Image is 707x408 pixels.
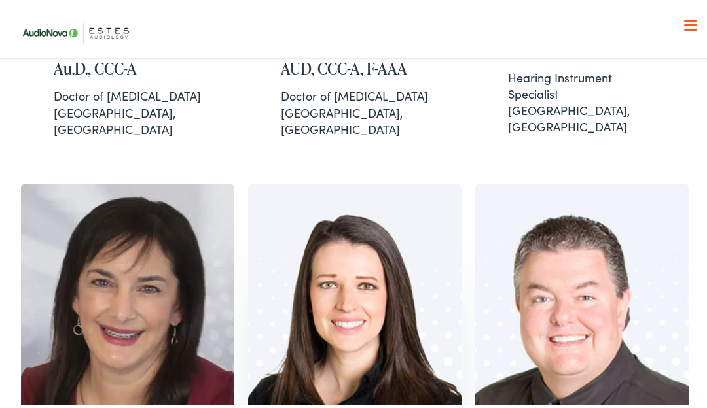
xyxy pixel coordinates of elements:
[508,67,656,133] div: [GEOGRAPHIC_DATA], [GEOGRAPHIC_DATA]
[54,85,202,135] div: [GEOGRAPHIC_DATA], [GEOGRAPHIC_DATA]
[281,85,429,101] div: Doctor of [MEDICAL_DATA]
[54,85,202,101] div: Doctor of [MEDICAL_DATA]
[24,52,702,93] a: What We Offer
[54,38,202,76] h2: [PERSON_NAME], Au.D., CCC-A
[508,67,656,99] div: Hearing Instrument Specialist
[508,38,656,57] h2: [PERSON_NAME], HIS
[281,85,429,135] div: [GEOGRAPHIC_DATA], [GEOGRAPHIC_DATA]
[281,38,429,76] h2: [PERSON_NAME], AUD, CCC-A, F-AAA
